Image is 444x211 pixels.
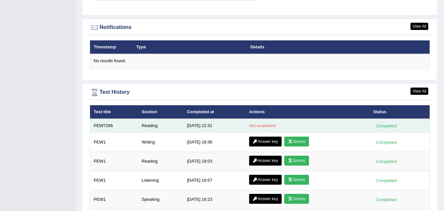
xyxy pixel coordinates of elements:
[183,152,245,171] td: [DATE] 18:03
[284,194,309,204] a: Scores
[183,105,245,119] th: Completed at
[90,105,138,119] th: Test title
[249,194,282,204] a: Answer key
[373,177,399,184] div: Completed
[284,156,309,166] a: Scores
[90,23,430,33] div: Notifications
[138,171,183,190] td: Listening
[247,40,390,54] th: Details
[90,133,138,152] td: PEW1
[138,152,183,171] td: Reading
[138,133,183,152] td: Writing
[138,190,183,209] td: Speaking
[245,105,370,119] th: Actions
[410,88,428,95] a: View All
[133,40,247,54] th: Type
[249,123,275,128] em: Not evaluated
[284,175,309,185] a: Scores
[90,119,138,133] td: PEW7266
[183,133,245,152] td: [DATE] 18:36
[90,152,138,171] td: PEW1
[249,156,282,166] a: Answer key
[90,190,138,209] td: PEW1
[183,190,245,209] td: [DATE] 16:23
[373,196,399,203] div: Completed
[249,137,282,146] a: Answer key
[373,122,399,129] div: Completed
[183,119,245,133] td: [DATE] 22:31
[370,105,430,119] th: Status
[373,139,399,146] div: Completed
[249,175,282,185] a: Answer key
[373,158,399,165] div: Completed
[410,23,428,30] a: View All
[183,171,245,190] td: [DATE] 16:57
[138,119,183,133] td: Reading
[90,171,138,190] td: PEW1
[90,88,430,97] div: Test History
[138,105,183,119] th: Section
[284,137,309,146] a: Scores
[90,40,133,54] th: Timestamp
[94,58,426,64] div: No results found.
